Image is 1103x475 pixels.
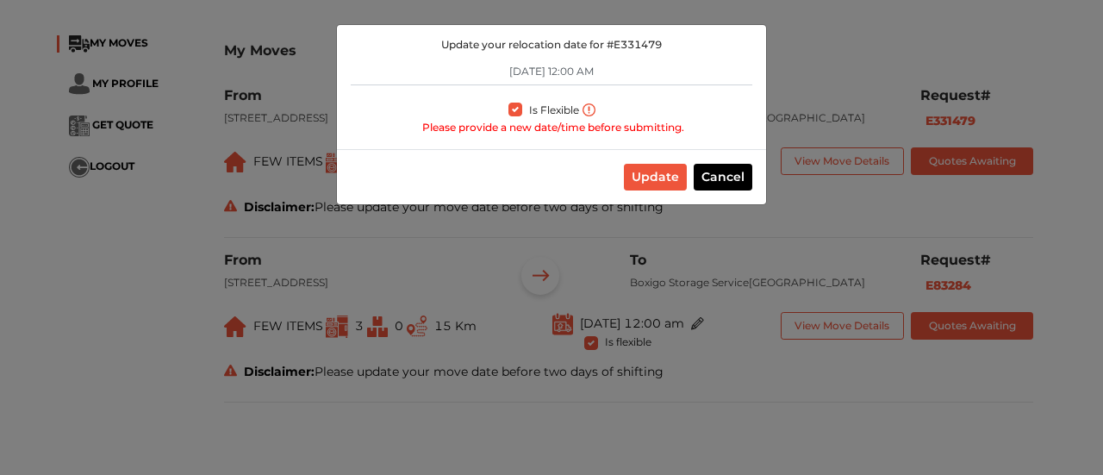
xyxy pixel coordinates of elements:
[353,120,752,135] div: Please provide a new date/time before submitting.
[351,39,752,51] h4: Update your relocation date for # E331479
[583,103,595,116] img: info
[529,99,579,117] label: Is Flexible
[624,164,687,191] button: Update
[694,164,752,191] button: Cancel
[351,58,752,85] input: Moving date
